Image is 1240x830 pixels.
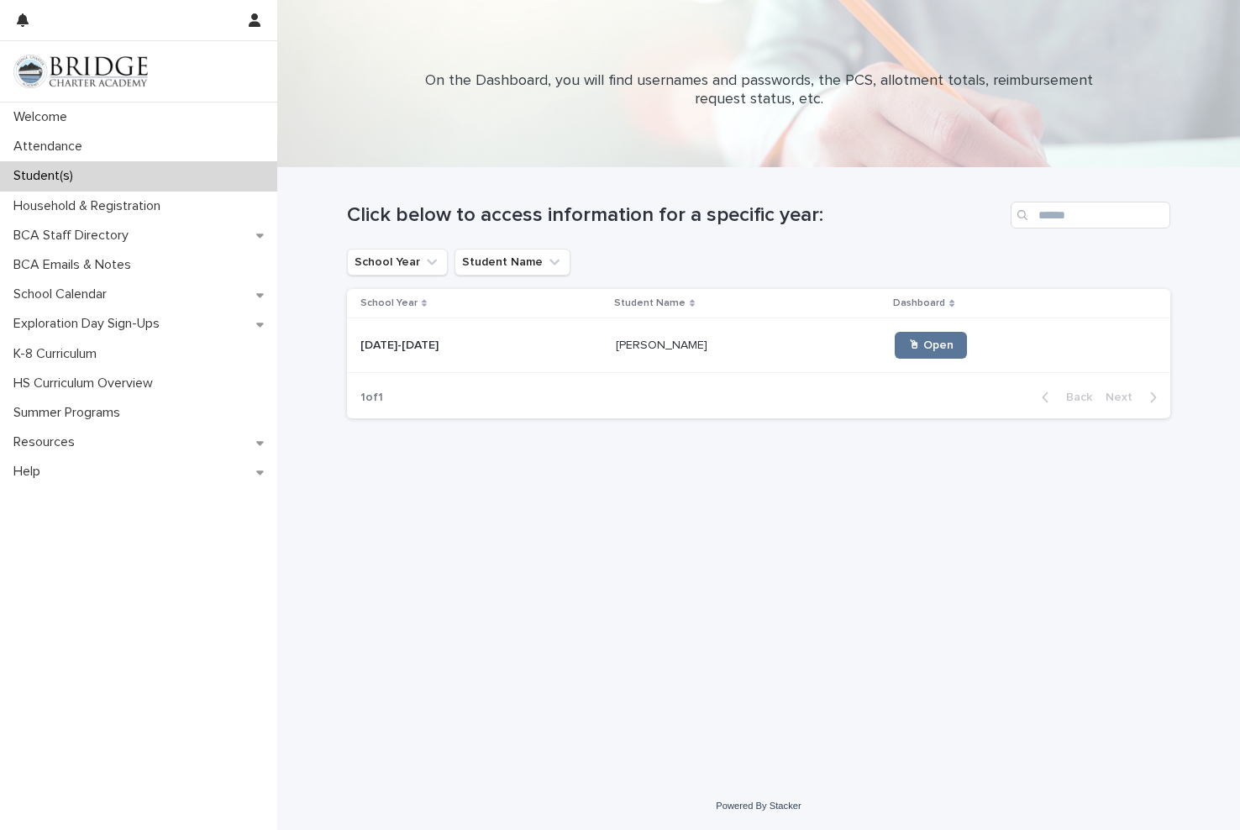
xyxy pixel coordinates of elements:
span: 🖱 Open [908,339,954,351]
p: Dashboard [893,294,945,313]
p: BCA Staff Directory [7,228,142,244]
button: Next [1099,390,1170,405]
a: 🖱 Open [895,332,967,359]
button: Back [1028,390,1099,405]
p: BCA Emails & Notes [7,257,144,273]
button: School Year [347,249,448,276]
p: Exploration Day Sign-Ups [7,316,173,332]
p: [PERSON_NAME] [616,335,711,353]
h1: Click below to access information for a specific year: [347,203,1004,228]
p: Student Name [614,294,686,313]
p: On the Dashboard, you will find usernames and passwords, the PCS, allotment totals, reimbursement... [423,72,1095,108]
button: Student Name [454,249,570,276]
a: Powered By Stacker [716,801,801,811]
p: Help [7,464,54,480]
img: V1C1m3IdTEidaUdm9Hs0 [13,55,148,88]
span: Back [1056,391,1092,403]
p: School Calendar [7,286,120,302]
input: Search [1011,202,1170,229]
p: K-8 Curriculum [7,346,110,362]
p: Welcome [7,109,81,125]
p: Summer Programs [7,405,134,421]
p: Household & Registration [7,198,174,214]
p: Attendance [7,139,96,155]
span: Next [1106,391,1143,403]
p: HS Curriculum Overview [7,376,166,391]
tr: [DATE]-[DATE][DATE]-[DATE] [PERSON_NAME][PERSON_NAME] 🖱 Open [347,318,1170,373]
p: Student(s) [7,168,87,184]
p: Resources [7,434,88,450]
p: [DATE]-[DATE] [360,335,442,353]
p: 1 of 1 [347,377,397,418]
p: School Year [360,294,418,313]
